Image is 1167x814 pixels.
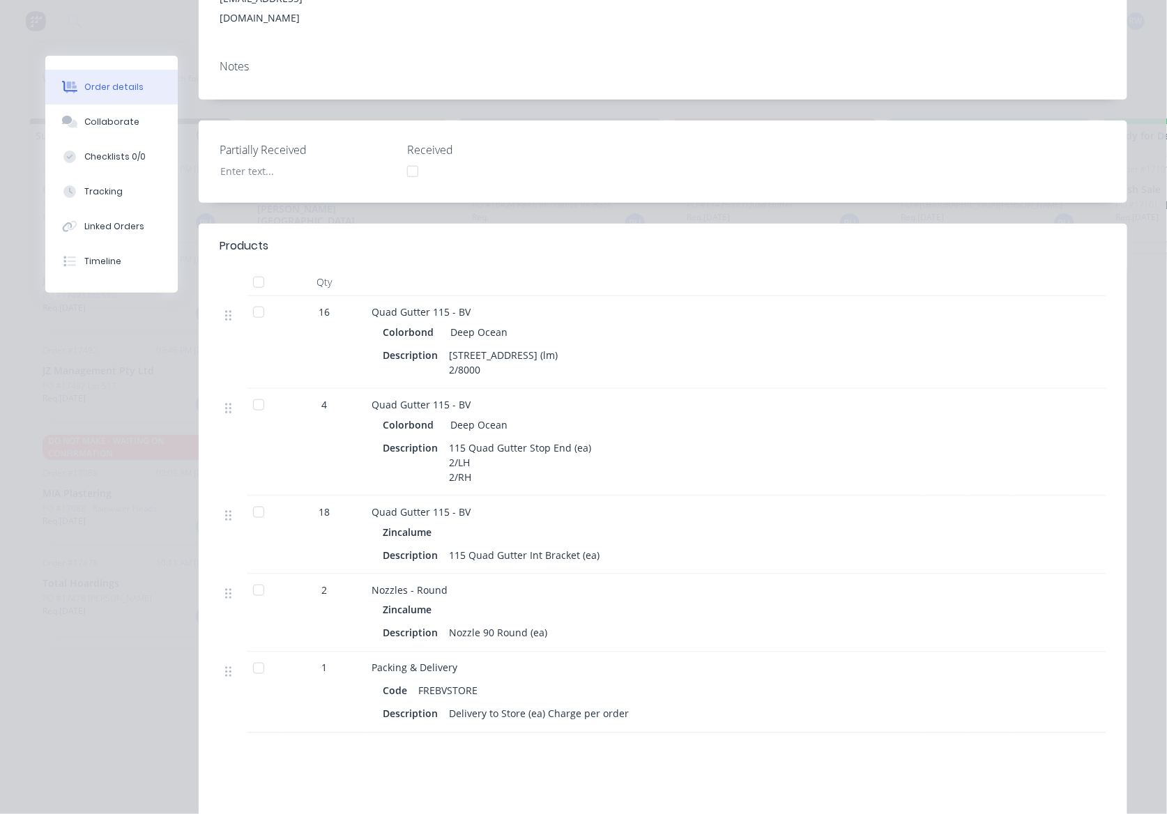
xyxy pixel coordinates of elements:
[84,81,144,93] div: Order details
[319,305,330,319] span: 16
[321,661,327,675] span: 1
[45,105,178,139] button: Collaborate
[321,583,327,597] span: 2
[372,398,471,411] span: Quad Gutter 115 - BV
[45,70,178,105] button: Order details
[220,141,394,158] label: Partially Received
[84,255,121,268] div: Timeline
[321,397,327,412] span: 4
[383,322,439,342] div: Colorbond
[45,174,178,209] button: Tracking
[413,681,483,701] div: FREBVSTORE
[372,583,448,597] span: Nozzles - Round
[45,139,178,174] button: Checklists 0/0
[319,505,330,519] span: 18
[383,623,443,643] div: Description
[45,244,178,279] button: Timeline
[443,438,597,487] div: 115 Quad Gutter Stop End (ea) 2/LH 2/RH
[220,60,1106,73] div: Notes
[445,415,508,435] div: Deep Ocean
[372,505,471,519] span: Quad Gutter 115 - BV
[84,220,144,233] div: Linked Orders
[383,522,437,542] div: Zincalume
[443,704,634,724] div: Delivery to Store (ea) Charge per order
[383,438,443,458] div: Description
[383,681,413,701] div: Code
[383,600,437,620] div: Zincalume
[443,623,553,643] div: Nozzle 90 Round (ea)
[383,345,443,365] div: Description
[383,415,439,435] div: Colorbond
[445,322,508,342] div: Deep Ocean
[383,704,443,724] div: Description
[372,661,457,675] span: Packing & Delivery
[443,545,605,565] div: 115 Quad Gutter Int Bracket (ea)
[84,151,146,163] div: Checklists 0/0
[372,305,471,318] span: Quad Gutter 115 - BV
[84,116,139,128] div: Collaborate
[282,268,366,296] div: Qty
[383,545,443,565] div: Description
[45,209,178,244] button: Linked Orders
[220,238,268,254] div: Products
[84,185,123,198] div: Tracking
[443,345,563,380] div: [STREET_ADDRESS] (lm) 2/8000
[407,141,581,158] label: Received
